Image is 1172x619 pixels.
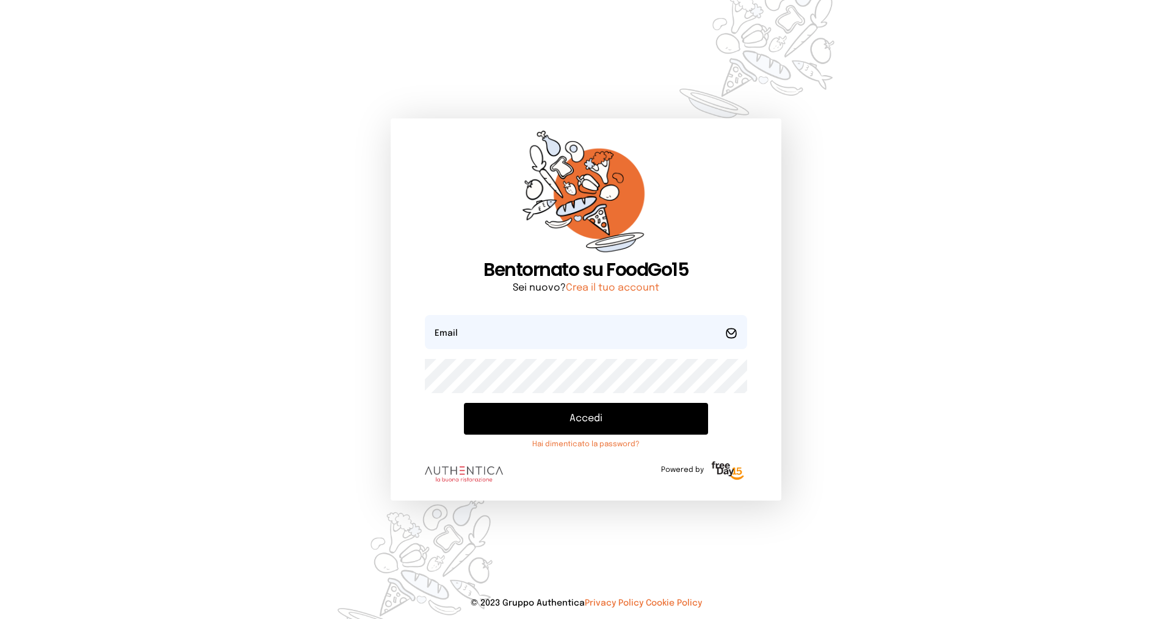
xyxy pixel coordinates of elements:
[425,466,503,482] img: logo.8f33a47.png
[523,131,649,259] img: sticker-orange.65babaf.png
[20,597,1152,609] p: © 2023 Gruppo Authentica
[566,283,659,293] a: Crea il tuo account
[464,440,708,449] a: Hai dimenticato la password?
[425,259,747,281] h1: Bentornato su FoodGo15
[709,459,747,483] img: logo-freeday.3e08031.png
[464,403,708,435] button: Accedi
[661,465,704,475] span: Powered by
[646,599,702,607] a: Cookie Policy
[425,281,747,295] p: Sei nuovo?
[585,599,643,607] a: Privacy Policy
